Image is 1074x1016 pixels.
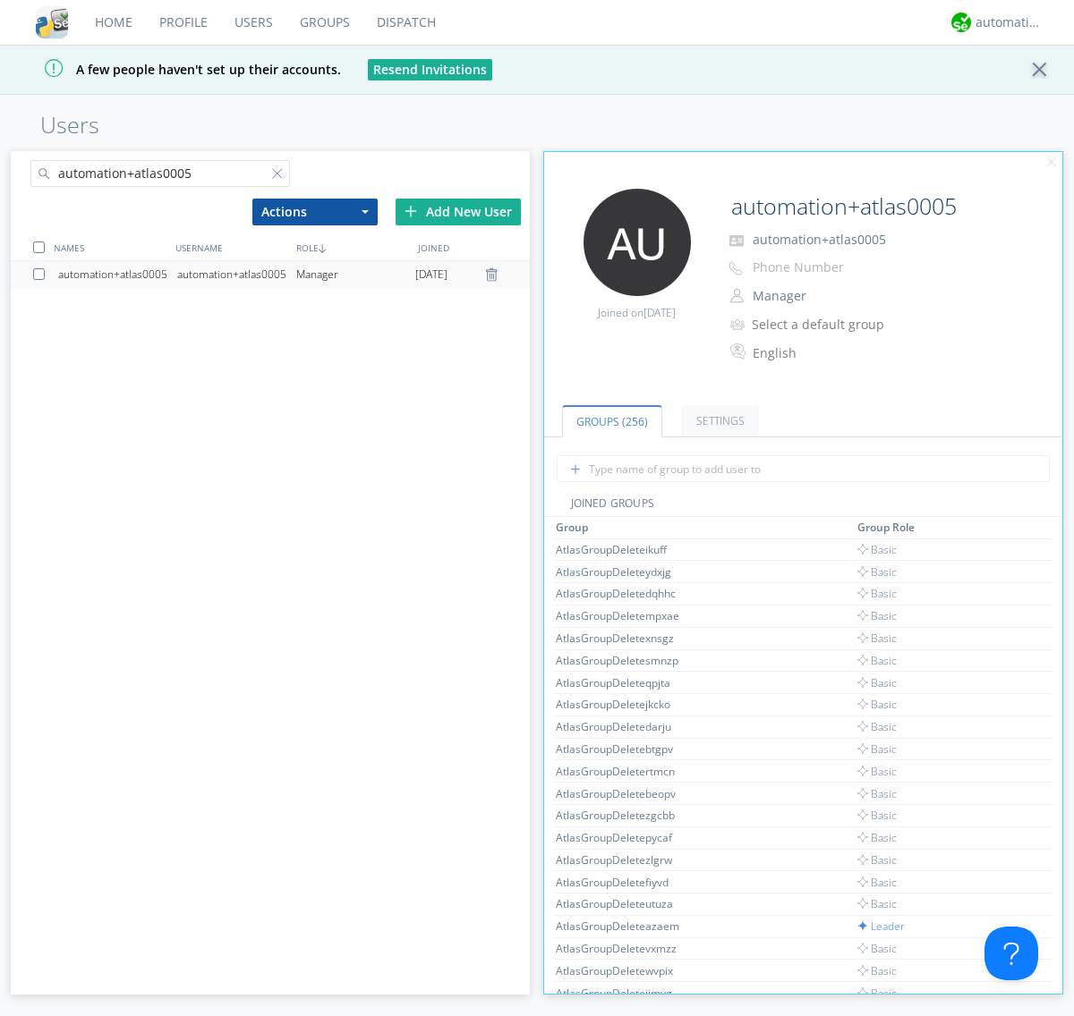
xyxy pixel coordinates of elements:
[857,852,897,868] span: Basic
[544,495,1063,517] div: JOINED GROUPS
[556,697,690,712] div: AtlasGroupDeletejkcko
[556,586,690,601] div: AtlasGroupDeletedqhhc
[556,653,690,668] div: AtlasGroupDeletesmnzp
[13,61,341,78] span: A few people haven't set up their accounts.
[973,517,1013,538] th: Toggle SortBy
[296,261,415,288] div: Manager
[30,160,290,187] input: Search users
[857,719,897,734] span: Basic
[1045,157,1058,169] img: cancel.svg
[857,963,897,978] span: Basic
[857,919,905,934] span: Leader
[857,608,897,623] span: Basic
[177,261,296,288] div: automation+atlas0005
[753,231,886,248] span: automation+atlas0005
[729,261,743,275] img: phone-outline.svg
[556,852,690,868] div: AtlasGroupDeletezlgrw
[556,919,690,934] div: AtlasGroupDeleteazaem
[857,896,897,911] span: Basic
[556,963,690,978] div: AtlasGroupDeletewvpix
[556,741,690,757] div: AtlasGroupDeletebtgpv
[857,675,897,690] span: Basic
[857,697,897,712] span: Basic
[644,305,676,320] span: [DATE]
[746,284,925,309] button: Manager
[252,199,378,225] button: Actions
[857,986,897,1001] span: Basic
[556,631,690,646] div: AtlasGroupDeletexnsgz
[857,764,897,779] span: Basic
[556,808,690,823] div: AtlasGroupDeletezgcbb
[556,830,690,845] div: AtlasGroupDeletepycaf
[857,564,897,580] span: Basic
[556,608,690,623] div: AtlasGroupDeletempxae
[857,653,897,668] span: Basic
[976,13,1043,31] div: automation+atlas
[753,344,902,362] div: English
[556,764,690,779] div: AtlasGroupDeletertmcn
[598,305,676,320] span: Joined on
[556,675,690,690] div: AtlasGroupDeleteqpjta
[857,808,897,823] span: Basic
[752,316,901,334] div: Select a default group
[951,13,971,32] img: d2d01cd9b4174d08988066c6d424eccd
[556,786,690,801] div: AtlasGroupDeletebeopv
[857,875,897,890] span: Basic
[36,6,68,38] img: cddb5a64eb264b2086981ab96f4c1ba7
[553,517,855,538] th: Toggle SortBy
[556,875,690,890] div: AtlasGroupDeletefiyvd
[857,941,897,956] span: Basic
[556,719,690,734] div: AtlasGroupDeletedarju
[556,542,690,557] div: AtlasGroupDeleteikuff
[730,312,747,336] img: icon-alert-users-thin-outline.svg
[396,199,521,225] div: Add New User
[292,234,413,260] div: ROLE
[855,517,974,538] th: Toggle SortBy
[405,205,417,217] img: plus.svg
[556,896,690,911] div: AtlasGroupDeleteutuza
[49,234,170,260] div: NAMES
[857,741,897,757] span: Basic
[730,289,744,303] img: person-outline.svg
[562,405,662,437] a: Groups (256)
[857,786,897,801] span: Basic
[682,405,759,436] a: Settings
[556,986,690,1001] div: AtlasGroupDeleteiimvg
[984,927,1038,980] iframe: Toggle Customer Support
[857,631,897,646] span: Basic
[556,941,690,956] div: AtlasGroupDeletevxmzz
[368,59,492,80] button: Resend Invitations
[857,586,897,601] span: Basic
[171,234,292,260] div: USERNAME
[724,189,1013,224] input: Name
[557,455,1050,482] input: Type name of group to add user to
[556,564,690,580] div: AtlasGroupDeleteydxjg
[857,830,897,845] span: Basic
[413,234,534,260] div: JOINED
[730,341,748,362] img: In groups with Translation enabled, this user's messages will be automatically translated to and ...
[58,261,177,288] div: automation+atlas0005
[857,542,897,557] span: Basic
[11,261,530,288] a: automation+atlas0005automation+atlas0005Manager[DATE]
[415,261,447,288] span: [DATE]
[584,189,691,296] img: 373638.png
